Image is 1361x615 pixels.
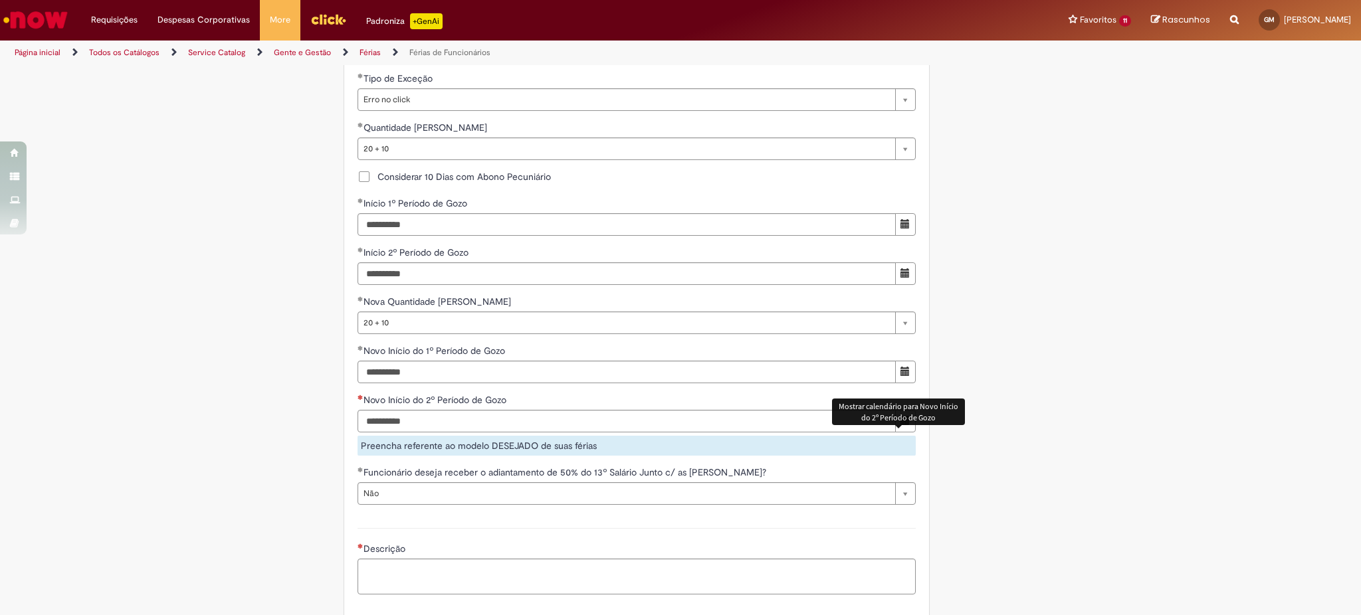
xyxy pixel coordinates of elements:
span: 11 [1119,15,1131,27]
a: Férias [360,47,381,58]
span: Favoritos [1080,13,1116,27]
a: Service Catalog [188,47,245,58]
button: Mostrar calendário para Novo Início do 1º Período de Gozo [895,361,916,383]
span: Obrigatório Preenchido [358,122,364,128]
span: Novo Início do 1º Período de Gozo [364,345,508,357]
button: Mostrar calendário para Início 2º Período de Gozo [895,262,916,285]
div: Preencha referente ao modelo DESEJADO de suas férias [358,436,916,456]
textarea: Descrição [358,559,916,594]
span: More [270,13,290,27]
ul: Trilhas de página [10,41,897,65]
img: ServiceNow [1,7,70,33]
input: Novo Início do 2º Período de Gozo [358,410,896,432]
input: Início 1º Período de Gozo 01 December 2025 Monday [358,213,896,236]
span: 20 + 10 [364,312,889,333]
span: Descrição [364,543,408,555]
span: Considerar 10 Dias com Abono Pecuniário [377,170,551,183]
p: +GenAi [410,13,443,29]
span: Funcionário deseja receber o adiantamento de 50% do 13º Salário Junto c/ as [PERSON_NAME]? [364,466,769,478]
span: Início 2º Período de Gozo [364,246,471,258]
a: Todos os Catálogos [89,47,159,58]
span: Obrigatório Preenchido [358,73,364,78]
span: Necessários [358,543,364,549]
span: Novo Início do 2º Período de Gozo [364,394,509,406]
img: click_logo_yellow_360x200.png [310,9,346,29]
span: Requisições [91,13,138,27]
span: Quantidade [PERSON_NAME] [364,122,490,133]
span: Não [364,483,889,504]
span: Necessários [358,395,364,400]
a: Gente e Gestão [274,47,331,58]
span: Obrigatório Preenchido [358,296,364,302]
span: Obrigatório Preenchido [358,247,364,252]
div: Padroniza [366,13,443,29]
span: Início 1º Período de Gozo [364,197,470,209]
a: Rascunhos [1151,14,1210,27]
div: Mostrar calendário para Novo Início do 2º Período de Gozo [832,398,965,425]
span: Despesas Corporativas [157,13,250,27]
input: Novo Início do 1º Período de Gozo 01 December 2025 Monday [358,361,896,383]
span: [PERSON_NAME] [1284,14,1351,25]
a: Férias de Funcionários [409,47,490,58]
span: Obrigatório Preenchido [358,198,364,203]
input: Início 2º Período de Gozo 01 May 2026 Friday [358,262,896,285]
span: Erro no click [364,89,889,110]
span: Obrigatório Preenchido [358,345,364,351]
span: 20 + 10 [364,138,889,159]
span: Tipo de Exceção [364,72,435,84]
a: Página inicial [15,47,60,58]
span: Obrigatório Preenchido [358,467,364,472]
span: GM [1264,15,1275,24]
span: Nova Quantidade [PERSON_NAME] [364,296,514,307]
span: Rascunhos [1162,13,1210,26]
button: Mostrar calendário para Início 1º Período de Gozo [895,213,916,236]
